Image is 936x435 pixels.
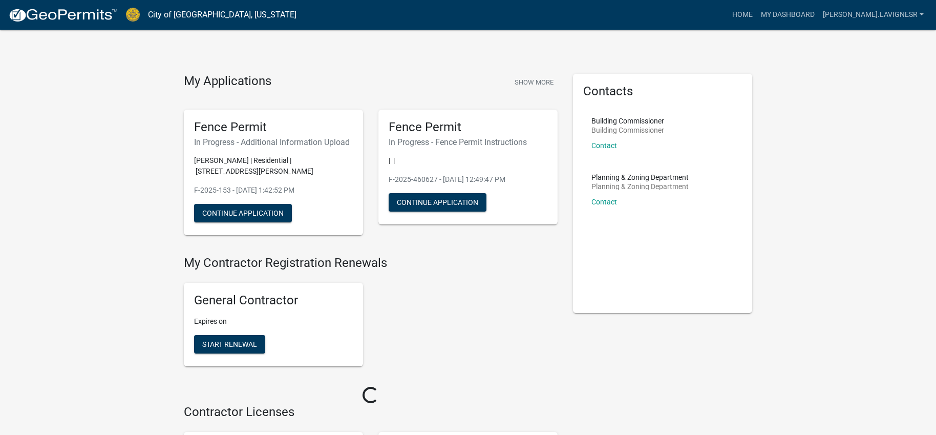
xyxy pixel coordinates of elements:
[194,137,353,147] h6: In Progress - Additional Information Upload
[194,204,292,222] button: Continue Application
[194,120,353,135] h5: Fence Permit
[194,185,353,196] p: F-2025-153 - [DATE] 1:42:52 PM
[389,120,547,135] h5: Fence Permit
[389,193,486,212] button: Continue Application
[591,127,664,134] p: Building Commissioner
[184,405,558,420] h4: Contractor Licenses
[194,155,353,177] p: [PERSON_NAME] | Residential | [STREET_ADDRESS][PERSON_NAME]
[591,141,617,150] a: Contact
[389,155,547,166] p: | |
[389,137,547,147] h6: In Progress - Fence Permit Instructions
[194,316,353,327] p: Expires on
[126,8,140,22] img: City of Jeffersonville, Indiana
[728,5,757,25] a: Home
[184,74,271,89] h4: My Applications
[184,256,558,271] h4: My Contractor Registration Renewals
[591,174,689,181] p: Planning & Zoning Department
[510,74,558,91] button: Show More
[148,6,296,24] a: City of [GEOGRAPHIC_DATA], [US_STATE]
[591,198,617,206] a: Contact
[591,117,664,125] p: Building Commissioner
[194,293,353,308] h5: General Contractor
[184,256,558,375] wm-registration-list-section: My Contractor Registration Renewals
[583,84,742,99] h5: Contacts
[389,174,547,185] p: F-2025-460627 - [DATE] 12:49:47 PM
[819,5,928,25] a: [PERSON_NAME].lavignesr
[202,340,257,348] span: Start Renewal
[757,5,819,25] a: My Dashboard
[591,183,689,190] p: Planning & Zoning Department
[194,335,265,354] button: Start Renewal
